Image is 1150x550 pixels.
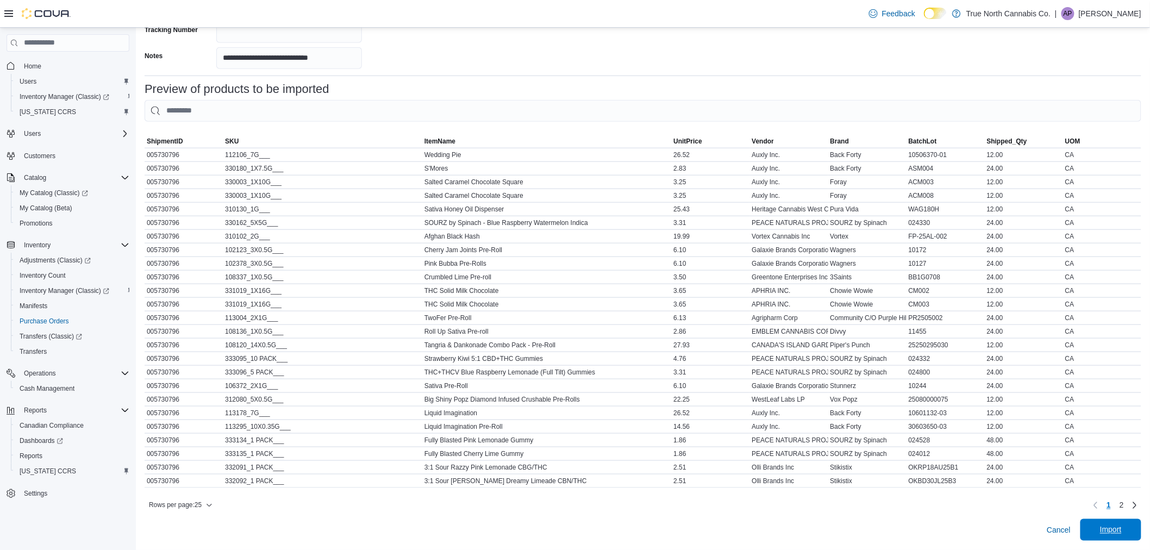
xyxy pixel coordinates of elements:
[828,148,907,161] div: Back Forty
[15,382,79,395] a: Cash Management
[671,311,749,324] div: 6.13
[223,311,422,324] div: 113004_2X1G___
[145,271,223,284] div: 005730796
[24,173,46,182] span: Catalog
[20,367,129,380] span: Operations
[20,332,82,341] span: Transfers (Classic)
[20,452,42,460] span: Reports
[11,268,134,283] button: Inventory Count
[749,339,828,352] div: CANADA'S ISLAND GARDEN INC
[671,243,749,257] div: 6.10
[15,330,129,343] span: Transfers (Classic)
[985,271,1063,284] div: 24.00
[1120,500,1124,511] span: 2
[145,243,223,257] div: 005730796
[145,162,223,175] div: 005730796
[2,485,134,501] button: Settings
[1063,189,1141,202] div: CA
[673,137,702,146] span: UnitPrice
[223,162,422,175] div: 330180_1X7.5G___
[149,501,202,510] span: Rows per page : 25
[882,8,915,19] span: Feedback
[20,486,129,500] span: Settings
[15,202,129,215] span: My Catalog (Beta)
[985,352,1063,365] div: 24.00
[907,311,985,324] div: PR2505002
[749,148,828,161] div: Auxly Inc.
[20,404,51,417] button: Reports
[907,230,985,243] div: FP-25AL-002
[828,230,907,243] div: Vortex
[223,216,422,229] div: 330162_5X5G___
[907,257,985,270] div: 10127
[1063,366,1141,379] div: CA
[145,230,223,243] div: 005730796
[145,366,223,379] div: 005730796
[223,189,422,202] div: 330003_1X10G___
[907,284,985,297] div: CM002
[907,162,985,175] div: ASM004
[1128,499,1141,512] a: Next page
[20,189,88,197] span: My Catalog (Classic)
[15,465,129,478] span: Washington CCRS
[2,237,134,253] button: Inventory
[145,499,217,512] button: Rows per page:25
[223,257,422,270] div: 102378_3X0.5G___
[145,298,223,311] div: 005730796
[20,404,129,417] span: Reports
[15,419,129,432] span: Canadian Compliance
[749,189,828,202] div: Auxly Inc.
[11,104,134,120] button: [US_STATE] CCRS
[223,176,422,189] div: 330003_1X10G___
[15,90,114,103] a: Inventory Manager (Classic)
[15,382,129,395] span: Cash Management
[145,52,162,60] label: Notes
[907,339,985,352] div: 25250295030
[15,449,129,462] span: Reports
[20,367,60,380] button: Operations
[20,108,76,116] span: [US_STATE] CCRS
[1064,7,1072,20] span: AP
[15,299,52,312] a: Manifests
[145,325,223,338] div: 005730796
[671,230,749,243] div: 19.99
[1063,176,1141,189] div: CA
[20,127,45,140] button: Users
[11,314,134,329] button: Purchase Orders
[1063,148,1141,161] div: CA
[145,339,223,352] div: 005730796
[15,254,95,267] a: Adjustments (Classic)
[749,366,828,379] div: PEACE NATURALS PROJECT INC.
[145,284,223,297] div: 005730796
[223,366,422,379] div: 333096_5 PACK___
[1063,311,1141,324] div: CA
[11,74,134,89] button: Users
[11,298,134,314] button: Manifests
[987,137,1027,146] span: Shipped_Qty
[828,352,907,365] div: SOURZ by Spinach
[1063,271,1141,284] div: CA
[20,421,84,430] span: Canadian Compliance
[907,366,985,379] div: 024800
[671,203,749,216] div: 25.43
[907,271,985,284] div: BB1G0708
[749,203,828,216] div: Heritage Cannabis West Corporation
[11,448,134,464] button: Reports
[1065,137,1080,146] span: UOM
[828,176,907,189] div: Foray
[828,339,907,352] div: Piper's Punch
[145,257,223,270] div: 005730796
[671,189,749,202] div: 3.25
[671,339,749,352] div: 27.93
[2,148,134,164] button: Customers
[145,135,223,148] button: ShipmentID
[828,216,907,229] div: SOURZ by Spinach
[422,243,672,257] div: Cherry Jam Joints Pre-Roll
[422,176,672,189] div: Salted Caramel Chocolate Square
[11,433,134,448] a: Dashboards
[749,271,828,284] div: Greentone Enterprises Inc.
[145,83,329,96] h3: Preview of products to be imported
[422,271,672,284] div: Crumbled Lime Pre-roll
[828,325,907,338] div: Divvy
[15,330,86,343] a: Transfers (Classic)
